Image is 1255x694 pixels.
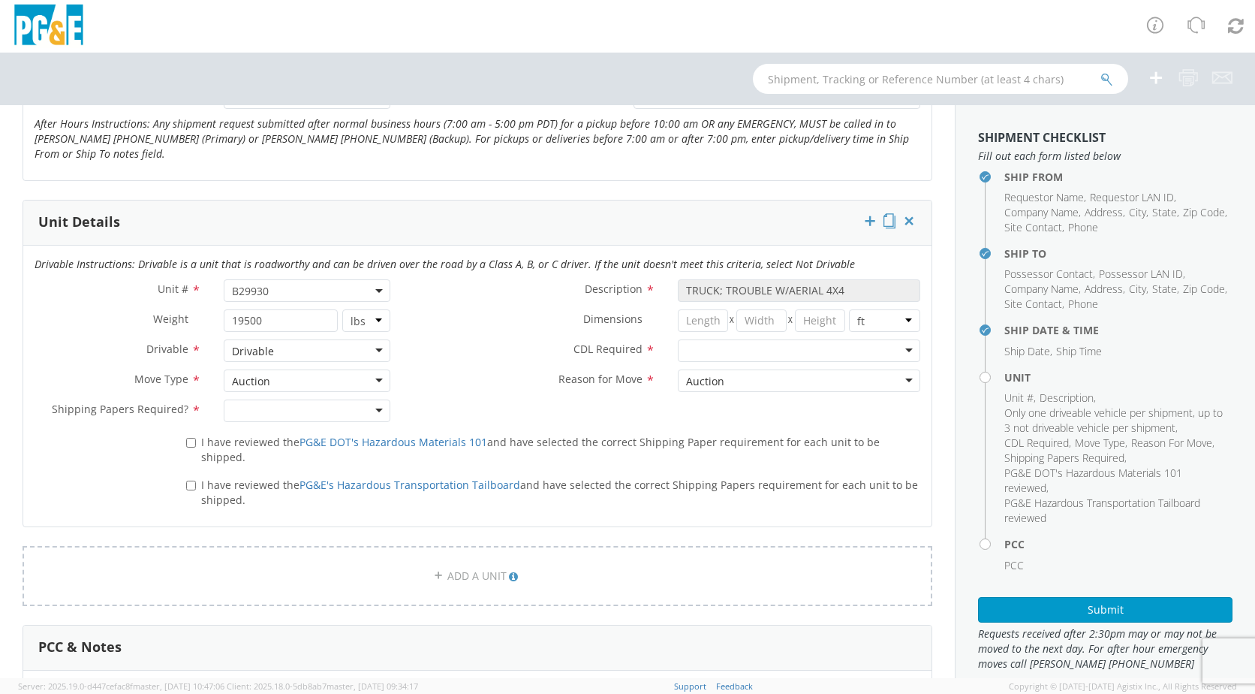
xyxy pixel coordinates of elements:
span: Company Name [1004,205,1079,219]
input: I have reviewed thePG&E's Hazardous Transportation Tailboardand have selected the correct Shippin... [186,481,196,490]
li: , [1004,205,1081,220]
span: PG&E DOT's Hazardous Materials 101 reviewed [1004,466,1182,495]
li: , [1040,391,1096,406]
strong: Shipment Checklist [978,129,1106,146]
li: , [1004,451,1127,466]
a: Support [674,680,706,692]
span: Weight [153,312,188,326]
span: Reason For Move [1131,436,1212,450]
li: , [1090,190,1176,205]
li: , [1075,436,1127,451]
li: , [1099,267,1185,282]
li: , [1004,406,1229,436]
span: Site Contact [1004,297,1062,311]
span: Description [1040,391,1094,405]
i: Drivable Instructions: Drivable is a unit that is roadworthy and can be driven over the road by a... [35,257,855,271]
li: , [1004,297,1064,312]
div: Auction [232,374,270,389]
span: Ship Date [1004,344,1050,358]
div: Auction [686,374,724,389]
span: Shipping Papers Required? [52,402,188,416]
span: Phone [1068,297,1098,311]
li: , [1129,282,1148,297]
li: , [1004,344,1052,359]
li: , [1131,436,1214,451]
img: pge-logo-06675f144f4cfa6a6814.png [11,5,86,49]
h3: PCC & Notes [38,640,122,655]
span: X [787,309,795,332]
span: Fill out each form listed below [978,149,1232,164]
span: Zip Code [1183,282,1225,296]
span: CDL Required [573,342,643,356]
span: Client: 2025.18.0-5db8ab7 [227,680,418,692]
div: Drivable [232,344,274,359]
a: PG&E DOT's Hazardous Materials 101 [299,435,487,449]
h4: Ship Date & Time [1004,324,1232,336]
span: Phone [1068,220,1098,234]
li: , [1085,205,1125,220]
h4: Ship To [1004,248,1232,259]
span: I have reviewed the and have selected the correct Shipping Papers requirement for each unit to be... [201,478,918,507]
button: Submit [978,597,1232,623]
span: State [1152,282,1177,296]
span: State [1152,205,1177,219]
span: Reason for Move [558,372,643,386]
i: After Hours Instructions: Any shipment request submitted after normal business hours (7:00 am - 5... [35,116,909,161]
input: Length [678,309,728,332]
span: Address [1085,205,1123,219]
span: Only one driveable vehicle per shipment, up to 3 not driveable vehicle per shipment [1004,406,1223,435]
span: I have reviewed the and have selected the correct Shipping Paper requirement for each unit to be ... [201,435,880,464]
input: I have reviewed thePG&E DOT's Hazardous Materials 101and have selected the correct Shipping Paper... [186,438,196,448]
a: ADD A UNIT [23,546,932,606]
span: Unit # [158,282,188,296]
span: PG&E Hazardous Transportation Tailboard reviewed [1004,496,1200,525]
h4: Ship From [1004,171,1232,183]
span: Address [1085,282,1123,296]
input: Shipment, Tracking or Reference Number (at least 4 chars) [753,64,1128,94]
span: Company Name [1004,282,1079,296]
span: Site Contact [1004,220,1062,234]
li: , [1129,205,1148,220]
span: City [1129,205,1146,219]
span: City [1129,282,1146,296]
li: , [1004,391,1036,406]
span: Unit # [1004,391,1034,405]
span: Move Type [134,372,188,386]
span: Shipping Papers Required [1004,451,1124,465]
h3: Unit Details [38,215,120,230]
li: , [1152,205,1179,220]
h4: PCC [1004,539,1232,550]
span: Copyright © [DATE]-[DATE] Agistix Inc., All Rights Reserved [1009,680,1237,692]
span: X [728,309,736,332]
li: , [1004,282,1081,297]
span: CDL Required [1004,436,1069,450]
li: , [1004,220,1064,235]
li: , [1183,205,1227,220]
a: Feedback [716,680,753,692]
span: Server: 2025.19.0-d447cefac8f [18,680,224,692]
span: Ship Time [1056,344,1102,358]
span: Possessor Contact [1004,267,1093,281]
span: B29930 [224,279,390,302]
span: master, [DATE] 09:34:17 [327,680,418,692]
span: Requestor LAN ID [1090,190,1174,204]
span: Dimensions [583,312,643,326]
span: Description [585,282,643,296]
span: Move Type [1075,436,1125,450]
span: B29930 [232,284,382,298]
input: Height [795,309,845,332]
li: , [1004,190,1086,205]
a: PG&E's Hazardous Transportation Tailboard [299,478,520,492]
span: Zip Code [1183,205,1225,219]
li: , [1085,282,1125,297]
span: Requests received after 2:30pm may or may not be moved to the next day. For after hour emergency ... [978,626,1232,671]
span: master, [DATE] 10:47:06 [133,680,224,692]
span: PCC [1004,558,1024,572]
span: Requestor Name [1004,190,1084,204]
li: , [1183,282,1227,297]
span: Drivable [146,342,188,356]
h4: Unit [1004,372,1232,383]
span: Possessor LAN ID [1099,267,1183,281]
li: , [1004,267,1095,282]
li: , [1004,436,1071,451]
